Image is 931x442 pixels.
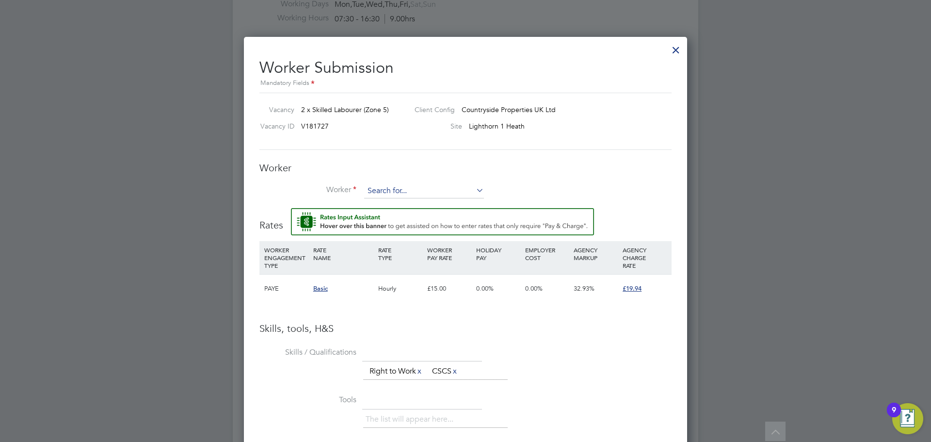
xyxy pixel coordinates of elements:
a: x [416,365,423,377]
label: Worker [259,185,356,195]
label: Skills / Qualifications [259,347,356,358]
label: Client Config [407,105,455,114]
div: RATE TYPE [376,241,425,266]
input: Search for... [364,184,484,198]
div: HOLIDAY PAY [474,241,523,266]
div: WORKER ENGAGEMENT TYPE [262,241,311,274]
li: Right to Work [366,365,427,378]
span: £19.94 [623,284,642,293]
li: The list will appear here... [366,413,457,426]
label: Site [407,122,462,131]
div: AGENCY MARKUP [571,241,620,266]
label: Vacancy [256,105,294,114]
span: Countryside Properties UK Ltd [462,105,556,114]
div: £15.00 [425,275,474,303]
button: Rate Assistant [291,208,594,235]
span: 2 x Skilled Labourer (Zone 5) [301,105,389,114]
h3: Worker [259,162,672,174]
a: x [451,365,458,377]
span: Basic [313,284,328,293]
h3: Rates [259,208,672,231]
div: WORKER PAY RATE [425,241,474,266]
h2: Worker Submission [259,50,672,89]
span: V181727 [301,122,329,131]
span: Lighthorn 1 Heath [469,122,525,131]
div: RATE NAME [311,241,376,266]
span: 32.93% [574,284,594,293]
div: AGENCY CHARGE RATE [620,241,669,274]
div: 9 [892,410,896,423]
div: Mandatory Fields [259,78,672,89]
button: Open Resource Center, 9 new notifications [892,403,923,434]
div: PAYE [262,275,311,303]
label: Vacancy ID [256,122,294,131]
div: Hourly [376,275,425,303]
li: CSCS [428,365,462,378]
div: EMPLOYER COST [523,241,572,266]
h3: Skills, tools, H&S [259,322,672,335]
label: Tools [259,395,356,405]
span: 0.00% [476,284,494,293]
span: 0.00% [525,284,543,293]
